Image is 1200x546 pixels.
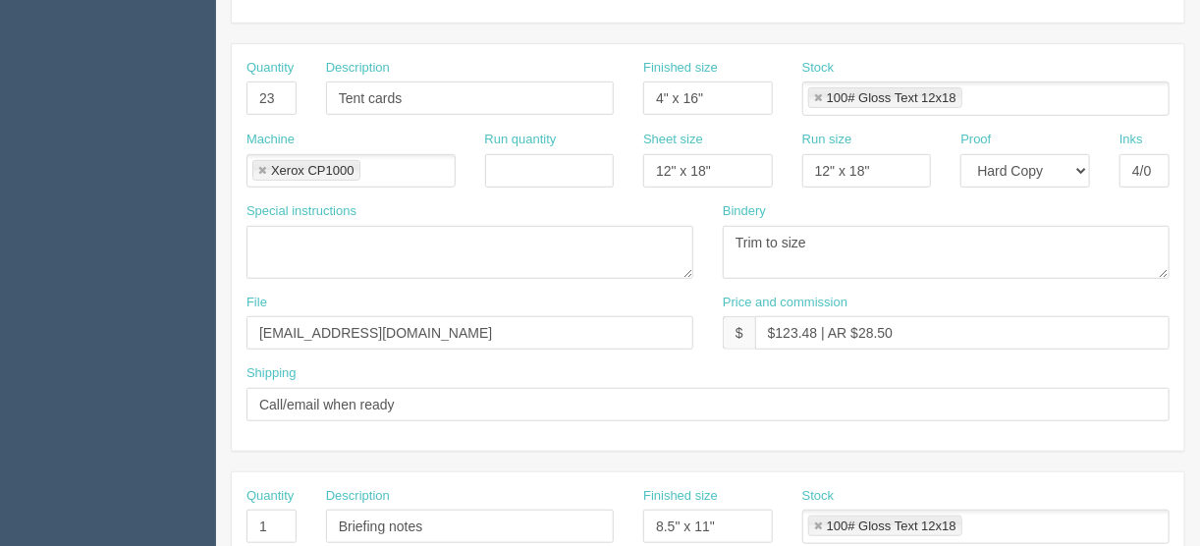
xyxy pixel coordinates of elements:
label: Inks [1119,131,1143,149]
label: Sheet size [643,131,703,149]
div: Xerox CP1000 [271,164,355,177]
label: Description [326,59,390,78]
label: File [246,294,267,312]
label: Stock [802,59,835,78]
label: Finished size [643,59,718,78]
textarea: Trim to size [723,226,1170,279]
div: $ [723,316,755,350]
label: Finished size [643,487,718,506]
label: Proof [960,131,991,149]
label: Stock [802,487,835,506]
label: Quantity [246,59,294,78]
label: Description [326,487,390,506]
div: 100# Gloss Text 12x18 [827,91,956,104]
label: Quantity [246,487,294,506]
label: Run size [802,131,852,149]
div: 100# Gloss Text 12x18 [827,519,956,532]
label: Bindery [723,202,766,221]
label: Run quantity [485,131,557,149]
label: Special instructions [246,202,356,221]
label: Shipping [246,364,297,383]
label: Machine [246,131,295,149]
label: Price and commission [723,294,847,312]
